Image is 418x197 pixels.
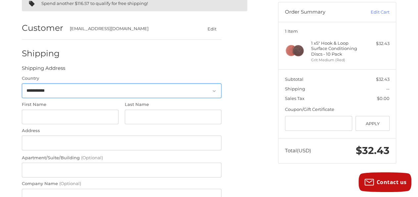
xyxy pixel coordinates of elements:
[355,116,390,131] button: Apply
[285,28,390,34] h3: 1 Item
[41,1,148,6] span: Spend another $116.57 to qualify for free shipping!
[70,25,190,32] div: [EMAIL_ADDRESS][DOMAIN_NAME]
[376,76,390,82] span: $32.43
[285,86,305,91] span: Shipping
[363,40,390,47] div: $32.43
[22,155,221,161] label: Apartment/Suite/Building
[377,96,390,101] span: $0.00
[22,75,221,82] label: Country
[377,178,407,186] span: Contact us
[22,48,61,59] h2: Shipping
[356,9,390,16] a: Edit Cart
[285,96,304,101] span: Sales Tax
[386,86,390,91] span: --
[22,180,221,187] label: Company Name
[22,23,63,33] h2: Customer
[285,9,356,16] h3: Order Summary
[311,57,362,63] li: Grit Medium (Red)
[81,155,103,160] small: (Optional)
[285,147,311,154] span: Total (USD)
[22,101,118,108] label: First Name
[59,181,81,186] small: (Optional)
[311,40,362,57] h4: 1 x 5" Hook & Loop Surface Conditioning Discs - 10 Pack
[125,101,221,108] label: Last Name
[356,144,390,157] span: $32.43
[285,116,352,131] input: Gift Certificate or Coupon Code
[358,172,411,192] button: Contact us
[202,24,221,33] button: Edit
[285,106,390,113] div: Coupon/Gift Certificate
[22,65,65,75] legend: Shipping Address
[22,127,221,134] label: Address
[285,76,303,82] span: Subtotal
